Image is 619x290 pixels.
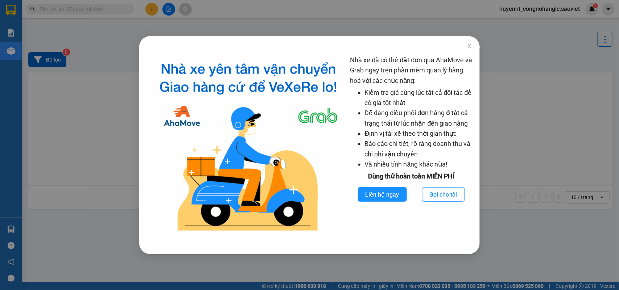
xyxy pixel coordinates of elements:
button: Liên hệ ngay [358,187,407,202]
button: Close [459,36,480,56]
button: Gọi cho tôi [422,187,465,202]
span: Gọi cho tôi [430,190,457,199]
li: Dễ dàng điều phối đơn hàng ở tất cả trạng thái từ lúc nhận đến giao hàng [365,108,472,129]
li: Báo cáo chi tiết, rõ ràng doanh thu và chi phí vận chuyển [365,139,472,159]
span: Liên hệ ngay [366,190,399,199]
span: close [467,43,472,49]
li: Kiểm tra giá cùng lúc tất cả đối tác để có giá tốt nhất [365,88,472,108]
li: Và nhiều tính năng khác nữa! [365,159,472,169]
div: Dùng thử hoàn toàn MIỄN PHÍ [350,171,472,181]
li: Định vị tài xế theo thời gian thực [365,129,472,139]
img: logo [152,55,344,236]
div: Nhà xe đã có thể đặt đơn qua AhaMove và Grab ngay trên phần mềm quản lý hàng hoá với các chức năng: [350,55,472,236]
